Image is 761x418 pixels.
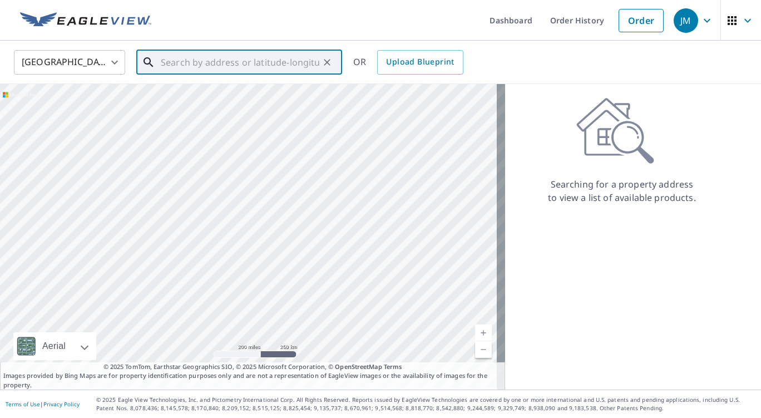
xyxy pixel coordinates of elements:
div: OR [353,50,463,75]
span: © 2025 TomTom, Earthstar Geographics SIO, © 2025 Microsoft Corporation, © [103,362,402,372]
p: Searching for a property address to view a list of available products. [547,178,696,204]
a: Current Level 5, Zoom Out [475,341,492,358]
a: Current Level 5, Zoom In [475,324,492,341]
div: Aerial [13,332,96,360]
p: | [6,401,80,407]
div: JM [674,8,698,33]
a: Order [619,9,664,32]
a: Upload Blueprint [377,50,463,75]
span: Upload Blueprint [386,55,454,69]
img: EV Logo [20,12,151,29]
div: [GEOGRAPHIC_DATA] [14,47,125,78]
input: Search by address or latitude-longitude [161,47,319,78]
p: © 2025 Eagle View Technologies, Inc. and Pictometry International Corp. All Rights Reserved. Repo... [96,396,755,412]
a: Terms of Use [6,400,40,408]
button: Clear [319,55,335,70]
div: Aerial [39,332,69,360]
a: Terms [384,362,402,371]
a: OpenStreetMap [335,362,382,371]
a: Privacy Policy [43,400,80,408]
